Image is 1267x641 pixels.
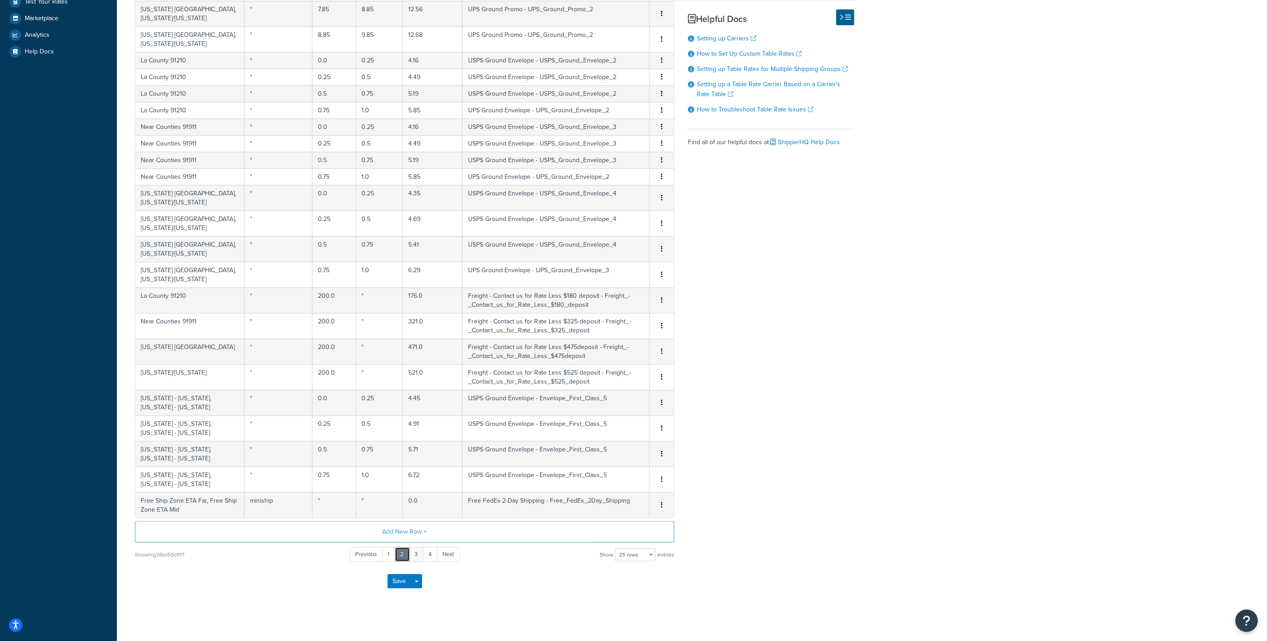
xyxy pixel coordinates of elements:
[135,313,245,339] td: Near Counties 91911
[463,135,650,152] td: USPS Ground Envelope - USPS_Ground_Envelope_3
[7,10,110,27] a: Marketplace
[463,102,650,119] td: UPS Ground Envelope - UPS_Ground_Envelope_2
[312,27,356,52] td: 8.85
[312,185,356,211] td: 0.0
[312,135,356,152] td: 0.25
[312,102,356,119] td: 0.75
[312,390,356,416] td: 0.0
[403,135,463,152] td: 4.49
[403,467,463,492] td: 6.72
[356,467,403,492] td: 1.0
[312,313,356,339] td: 200.0
[135,85,245,102] td: La County 91210
[463,416,650,441] td: USPS Ground Envelope - Envelope_First_Class_5
[135,416,245,441] td: [US_STATE] - [US_STATE], [US_STATE] - [US_STATE]
[135,135,245,152] td: Near Counties 91911
[356,185,403,211] td: 0.25
[356,135,403,152] td: 0.5
[312,119,356,135] td: 0.0
[463,390,650,416] td: USPS Ground Envelope - Envelope_First_Class_5
[356,102,403,119] td: 1.0
[356,69,403,85] td: 0.5
[463,185,650,211] td: USPS Ground Envelope - USPS_Ground_Envelope_4
[356,550,377,558] span: Previous
[312,69,356,85] td: 0.25
[135,262,245,287] td: [US_STATE] [GEOGRAPHIC_DATA], [US_STATE]/[US_STATE]
[463,152,650,168] td: USPS Ground Envelope - USPS_Ground_Envelope_3
[312,1,356,27] td: 7.85
[135,287,245,313] td: La County 91210
[135,390,245,416] td: [US_STATE] - [US_STATE], [US_STATE] - [US_STATE]
[403,390,463,416] td: 4.45
[7,27,110,43] a: Analytics
[463,236,650,262] td: USPS Ground Envelope - USPS_Ground_Envelope_4
[697,34,756,43] a: Setting up Carriers
[135,185,245,211] td: [US_STATE] [GEOGRAPHIC_DATA], [US_STATE]/[US_STATE]
[403,102,463,119] td: 5.85
[135,69,245,85] td: La County 91210
[409,547,424,562] a: 3
[697,105,813,114] a: How to Troubleshoot Table Rate Issues
[463,211,650,236] td: USPS Ground Envelope - USPS_Ground_Envelope_4
[135,211,245,236] td: [US_STATE] [GEOGRAPHIC_DATA], [US_STATE]/[US_STATE]
[688,129,854,149] div: Find all of our helpful docs at:
[135,168,245,185] td: Near Counties 91911
[463,119,650,135] td: USPS Ground Envelope - USPS_Ground_Envelope_3
[403,287,463,313] td: 176.0
[135,236,245,262] td: [US_STATE] [GEOGRAPHIC_DATA], [US_STATE]/[US_STATE]
[356,168,403,185] td: 1.0
[356,152,403,168] td: 0.75
[463,313,650,339] td: Freight - Contact us for Rate Less $325 deposit - Freight_-_Contact_us_for_Rate_Less_$325_deposit
[403,119,463,135] td: 4.16
[312,52,356,69] td: 0.0
[135,492,245,518] td: Free Ship Zone ETA Far, Free Ship Zone ETA Mid
[312,262,356,287] td: 0.75
[463,168,650,185] td: UPS Ground Envelope - UPS_Ground_Envelope_2
[403,1,463,27] td: 12.56
[697,64,848,74] a: Setting up Table Rates for Multiple Shipping Groups
[135,467,245,492] td: [US_STATE] - [US_STATE], [US_STATE] - [US_STATE]
[688,14,854,24] h3: Helpful Docs
[388,574,412,588] button: Save
[770,137,840,147] a: ShipperHQ Help Docs
[356,441,403,467] td: 0.75
[25,31,49,39] span: Analytics
[463,339,650,364] td: Freight - Contact us for Rate Less $475deposit - Freight_-_Contact_us_for_Rate_Less_$475deposit
[403,211,463,236] td: 4.69
[403,364,463,390] td: 521.0
[697,80,840,99] a: Setting up a Table Rate Carrier Based on a Carrier's Rate Table
[463,27,650,52] td: UPS Ground Promo - UPS_Ground_Promo_2
[312,236,356,262] td: 0.5
[135,27,245,52] td: [US_STATE] [GEOGRAPHIC_DATA], [US_STATE]/[US_STATE]
[463,287,650,313] td: Freight - Contact us for Rate Less $180 deposit - Freight_-_Contact_us_for_Rate_Less_$180_deposit
[356,211,403,236] td: 0.5
[135,152,245,168] td: Near Counties 91911
[403,262,463,287] td: 6.29
[312,441,356,467] td: 0.5
[463,69,650,85] td: USPS Ground Envelope - USPS_Ground_Envelope_2
[312,467,356,492] td: 0.75
[600,548,613,561] span: Show
[463,467,650,492] td: USPS Ground Envelope - Envelope_First_Class_5
[403,152,463,168] td: 5.19
[403,313,463,339] td: 321.0
[135,119,245,135] td: Near Counties 91911
[245,492,312,518] td: miniship
[356,52,403,69] td: 0.25
[312,211,356,236] td: 0.25
[135,102,245,119] td: La County 91210
[135,52,245,69] td: La County 91210
[356,390,403,416] td: 0.25
[356,262,403,287] td: 1.0
[356,236,403,262] td: 0.75
[135,521,674,543] button: Add New Row +
[443,550,455,558] span: Next
[403,441,463,467] td: 5.71
[403,236,463,262] td: 5.41
[403,69,463,85] td: 4.49
[403,416,463,441] td: 4.91
[356,416,403,441] td: 0.5
[312,364,356,390] td: 200.0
